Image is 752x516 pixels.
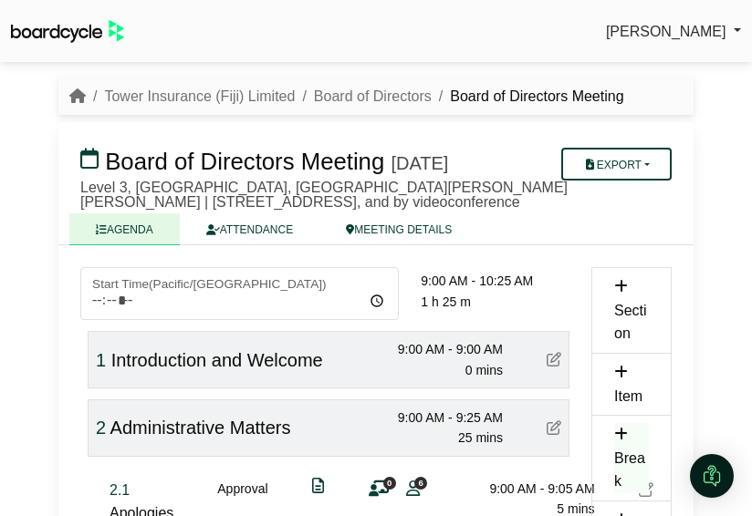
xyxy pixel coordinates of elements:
[319,213,478,245] a: MEETING DETAILS
[421,294,470,309] span: 1 h 25 m
[375,408,503,428] div: 9:00 AM - 9:25 AM
[614,388,642,404] span: Item
[11,20,124,43] img: BoardcycleBlackGreen-aaafeed430059cb809a45853b8cf6d952af9d84e6e89e1f1685b34bfd5cb7d64.svg
[69,85,624,108] nav: breadcrumb
[110,418,291,438] span: Administrative Matters
[606,20,741,44] a: [PERSON_NAME]
[467,479,595,499] div: 9:00 AM - 9:05 AM
[69,213,180,245] a: AGENDA
[614,450,645,490] span: Break
[314,88,432,104] a: Board of Directors
[96,418,106,438] span: Click to fine tune number
[606,24,726,39] span: [PERSON_NAME]
[614,303,647,342] span: Section
[414,477,427,489] span: 6
[421,271,569,291] div: 9:00 AM - 10:25 AM
[375,339,503,359] div: 9:00 AM - 9:00 AM
[432,85,624,108] li: Board of Directors Meeting
[111,350,323,370] span: Introduction and Welcome
[391,152,448,174] div: [DATE]
[557,501,594,516] span: 5 mins
[690,454,734,498] div: Open Intercom Messenger
[104,88,295,104] a: Tower Insurance (Fiji) Limited
[105,149,384,174] span: Board of Directors Meeting
[561,148,672,181] button: Export
[110,482,130,498] span: Click to fine tune number
[96,350,106,370] span: Click to fine tune number
[458,430,503,445] span: 25 mins
[80,180,568,210] span: Level 3, [GEOGRAPHIC_DATA], [GEOGRAPHIC_DATA][PERSON_NAME][PERSON_NAME] | [STREET_ADDRESS], and b...
[465,363,503,377] span: 0 mins
[383,477,396,489] span: 0
[180,213,319,245] a: ATTENDANCE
